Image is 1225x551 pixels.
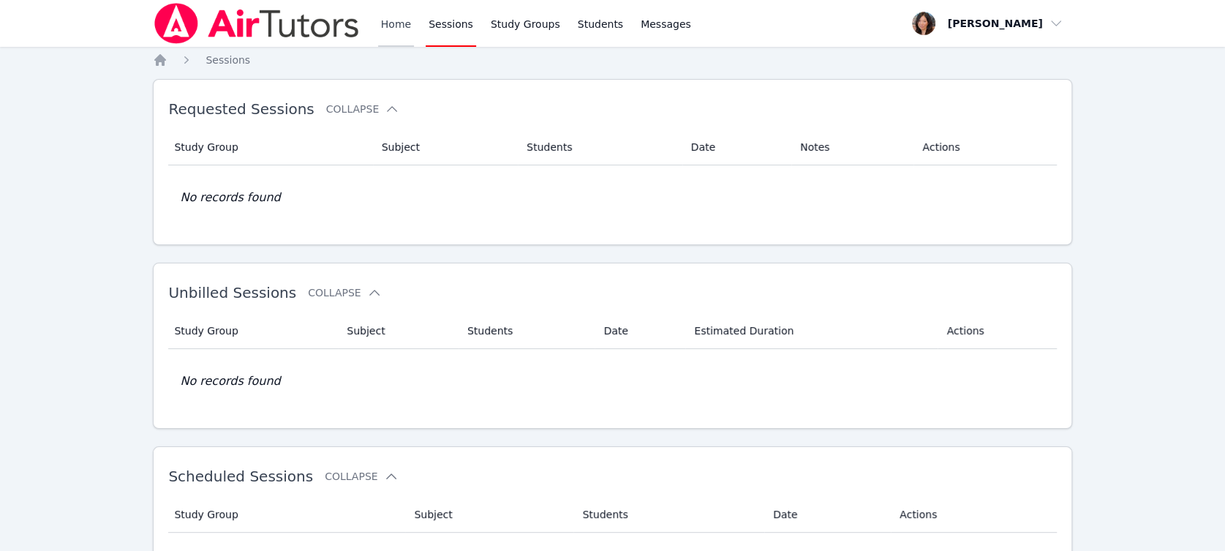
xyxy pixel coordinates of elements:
[641,17,691,31] span: Messages
[913,130,1056,165] th: Actions
[206,53,250,67] a: Sessions
[891,497,1057,533] th: Actions
[764,497,891,533] th: Date
[153,53,1071,67] nav: Breadcrumb
[405,497,573,533] th: Subject
[338,313,459,349] th: Subject
[168,497,405,533] th: Study Group
[682,130,791,165] th: Date
[459,313,595,349] th: Students
[685,313,938,349] th: Estimated Duration
[153,3,360,44] img: Air Tutors
[573,497,764,533] th: Students
[168,349,1056,413] td: No records found
[168,130,372,165] th: Study Group
[206,54,250,66] span: Sessions
[168,313,338,349] th: Study Group
[373,130,518,165] th: Subject
[308,285,381,300] button: Collapse
[791,130,913,165] th: Notes
[326,102,399,116] button: Collapse
[168,165,1056,230] td: No records found
[325,469,398,484] button: Collapse
[168,284,296,301] span: Unbilled Sessions
[595,313,685,349] th: Date
[938,313,1056,349] th: Actions
[168,468,313,485] span: Scheduled Sessions
[518,130,682,165] th: Students
[168,100,314,118] span: Requested Sessions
